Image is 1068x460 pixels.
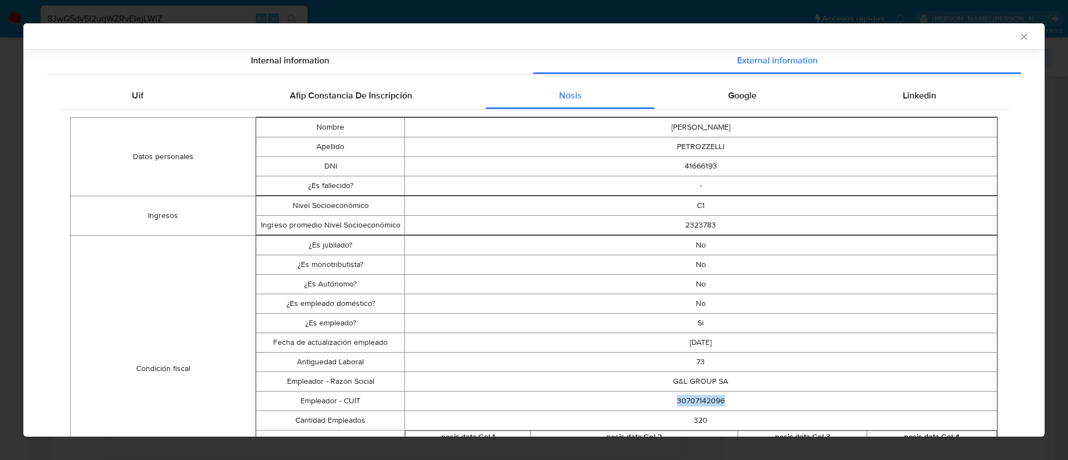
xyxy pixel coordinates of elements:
td: No [404,274,997,294]
td: ¿Es empleado? [256,313,404,333]
div: closure-recommendation-modal [23,23,1045,437]
td: Empleador - Razon Social [256,372,404,391]
td: 30707142096 [404,391,997,410]
td: 41666193 [404,156,997,176]
td: No [404,235,997,255]
td: Antiguedad Laboral [256,352,404,372]
td: [DATE] [404,333,997,352]
td: Nivel Socioeconómico [256,196,404,215]
td: Empleador - CUIT [256,391,404,410]
th: nosis.data.Col 2 [531,431,738,443]
td: ¿Es jubilado? [256,235,404,255]
div: Detailed external info [58,82,1010,109]
span: Linkedin [903,89,936,102]
span: External information [737,54,818,67]
td: 2323783 [404,215,997,235]
td: No [404,294,997,313]
td: Si [404,313,997,333]
td: No [404,255,997,274]
td: Datos personales [71,117,256,196]
th: nosis.data.Col 3 [738,431,867,443]
td: Ingresos [71,196,256,235]
td: [PERSON_NAME] [404,117,997,137]
td: G&L GROUP SA [404,372,997,391]
td: DNI [256,156,404,176]
td: 320 [404,410,997,430]
th: nosis.data.Col 1 [405,431,531,443]
span: Google [728,89,756,102]
td: Ingreso promedio Nivel Socioeconómico [256,215,404,235]
span: Nosis [559,89,582,102]
td: Cantidad Empleados [256,410,404,430]
span: Internal information [251,54,329,67]
td: Apellido [256,137,404,156]
td: ¿Es fallecido? [256,176,404,195]
td: 73 [404,352,997,372]
td: ¿Es empleado doméstico? [256,294,404,313]
th: nosis.data.Col 4 [867,431,997,443]
button: Cerrar ventana [1018,31,1029,41]
td: C1 [404,196,997,215]
td: Fecha de actualización empleado [256,333,404,352]
span: Uif [132,89,144,102]
td: PETROZZELLI [404,137,997,156]
span: Afip Constancia De Inscripción [290,89,412,102]
div: Detailed info [47,47,1021,74]
td: - [404,176,997,195]
td: ¿Es Autónomo? [256,274,404,294]
td: Nombre [256,117,404,137]
td: ¿Es monotributista? [256,255,404,274]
